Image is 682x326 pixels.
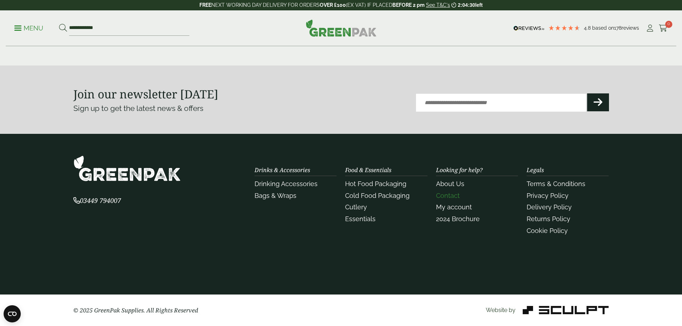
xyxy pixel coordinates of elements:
p: Sign up to get the latest news & offers [73,103,314,114]
a: Cold Food Packaging [345,192,410,199]
button: Open CMP widget [4,305,21,322]
span: 178 [614,25,621,31]
span: Based on [592,25,614,31]
span: 4.8 [584,25,592,31]
i: My Account [645,25,654,32]
a: 2024 Brochure [436,215,480,223]
img: Sculpt [523,306,609,314]
span: Website by [486,307,516,313]
a: Bags & Wraps [255,192,296,199]
span: 2:04:30 [458,2,475,8]
strong: BEFORE 2 pm [392,2,425,8]
div: 4.78 Stars [548,25,580,31]
a: Cookie Policy [527,227,568,234]
a: Hot Food Packaging [345,180,406,188]
strong: Join our newsletter [DATE] [73,86,218,102]
a: My account [436,203,472,211]
a: See T&C's [426,2,450,8]
span: 0 [665,21,672,28]
a: Essentials [345,215,376,223]
span: left [475,2,483,8]
a: 03449 794007 [73,198,121,204]
strong: OVER £100 [320,2,346,8]
a: Terms & Conditions [527,180,585,188]
p: Menu [14,24,43,33]
a: Cutlery [345,203,367,211]
p: © 2025 GreenPak Supplies. All Rights Reserved [73,306,246,315]
span: 03449 794007 [73,196,121,205]
span: reviews [621,25,639,31]
img: GreenPak Supplies [73,155,181,181]
img: REVIEWS.io [513,26,545,31]
a: 0 [659,23,668,34]
a: Drinking Accessories [255,180,318,188]
strong: FREE [199,2,211,8]
a: Delivery Policy [527,203,572,211]
img: GreenPak Supplies [306,19,377,37]
a: Returns Policy [527,215,570,223]
a: Contact [436,192,460,199]
a: Privacy Policy [527,192,569,199]
i: Cart [659,25,668,32]
a: About Us [436,180,464,188]
a: Menu [14,24,43,31]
